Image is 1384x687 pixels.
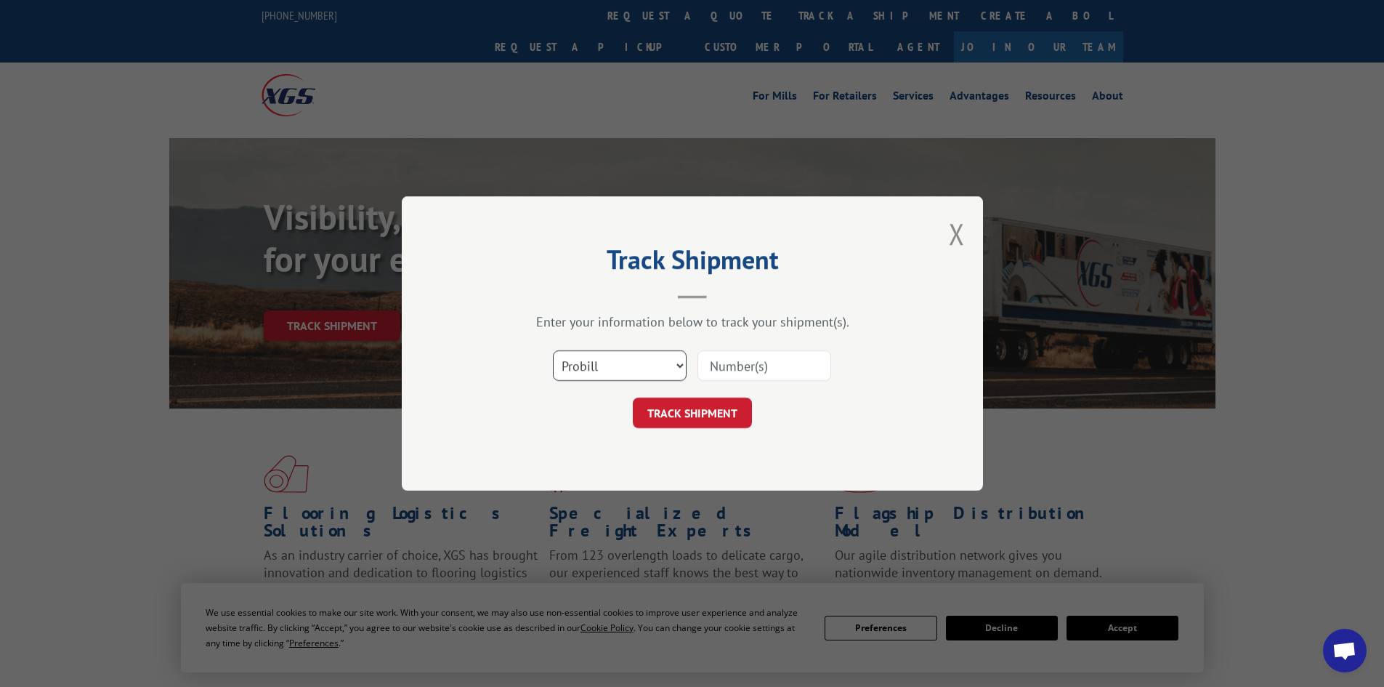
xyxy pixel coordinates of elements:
input: Number(s) [697,350,831,381]
div: Enter your information below to track your shipment(s). [474,313,910,330]
button: TRACK SHIPMENT [633,398,752,428]
h2: Track Shipment [474,249,910,277]
a: Open chat [1323,629,1367,672]
button: Close modal [949,214,965,253]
